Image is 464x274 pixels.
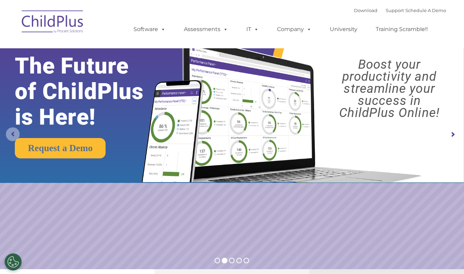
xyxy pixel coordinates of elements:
[369,22,435,36] a: Training Scramble!!
[177,22,235,36] a: Assessments
[4,253,22,271] button: Cookies Settings
[18,6,87,40] img: ChildPlus by Procare Solutions
[323,22,364,36] a: University
[96,46,117,51] span: Last name
[15,138,106,158] a: Request a Demo
[386,8,404,13] a: Support
[270,22,318,36] a: Company
[320,58,458,119] rs-layer: Boost your productivity and streamline your success in ChildPlus Online!
[239,22,266,36] a: IT
[96,74,125,79] span: Phone number
[354,8,446,13] font: |
[15,53,163,130] rs-layer: The Future of ChildPlus is Here!
[354,8,377,13] a: Download
[127,22,172,36] a: Software
[405,8,446,13] a: Schedule A Demo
